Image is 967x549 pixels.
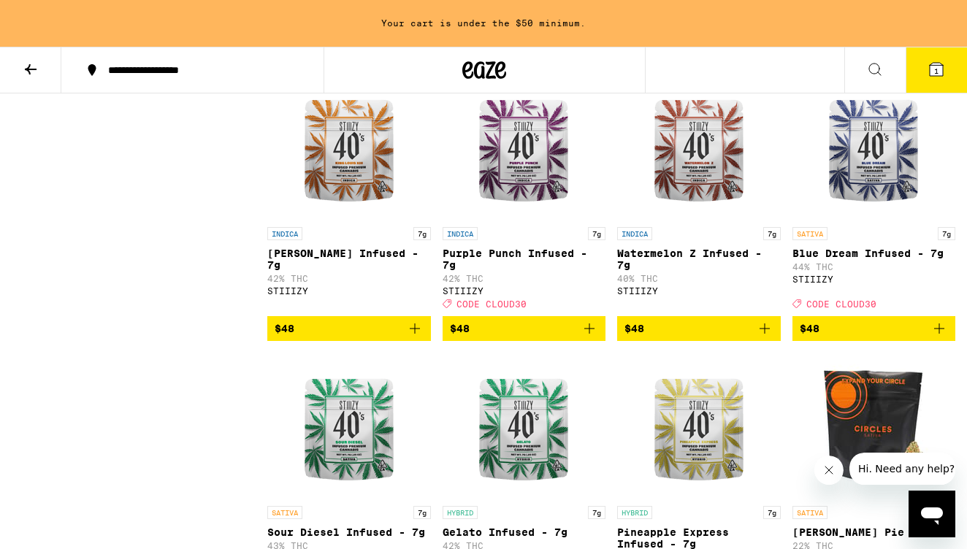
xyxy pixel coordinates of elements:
div: STIIIZY [792,274,956,284]
span: CODE CLOUD30 [806,299,876,309]
button: Add to bag [792,316,956,341]
p: [PERSON_NAME] Infused - 7g [267,247,431,271]
p: 42% THC [443,274,606,283]
p: SATIVA [792,506,828,519]
p: [PERSON_NAME] Pie - 14g [792,526,956,538]
span: $48 [800,323,819,334]
iframe: Close message [814,456,844,485]
img: STIIIZY - Blue Dream Infused - 7g [800,74,947,220]
p: 7g [588,227,605,240]
p: INDICA [267,227,302,240]
a: Open page for Blue Dream Infused - 7g from STIIIZY [792,74,956,316]
p: Blue Dream Infused - 7g [792,247,956,259]
p: Watermelon Z Infused - 7g [617,247,781,271]
span: $48 [450,323,470,334]
img: STIIIZY - Gelato Infused - 7g [451,353,597,499]
span: CODE CLOUD30 [456,299,527,309]
p: SATIVA [792,227,828,240]
iframe: Message from company [849,453,955,485]
a: Open page for King Louis XIII Infused - 7g from STIIIZY [267,74,431,316]
p: Sour Diesel Infused - 7g [267,526,431,538]
img: STIIIZY - Watermelon Z Infused - 7g [626,74,772,220]
img: STIIIZY - King Louis XIII Infused - 7g [276,74,422,220]
button: 1 [906,47,967,93]
div: STIIIZY [617,286,781,296]
div: STIIIZY [443,286,606,296]
span: $48 [275,323,294,334]
p: HYBRID [443,506,478,519]
p: 7g [938,227,955,240]
span: 1 [934,66,939,75]
p: HYBRID [617,506,652,519]
p: Purple Punch Infused - 7g [443,247,606,271]
p: Gelato Infused - 7g [443,526,606,538]
p: 7g [588,506,605,519]
img: STIIIZY - Pineapple Express Infused - 7g [626,353,772,499]
p: 7g [763,227,781,240]
img: STIIIZY - Purple Punch Infused - 7g [451,74,597,220]
div: STIIIZY [267,286,431,296]
p: 40% THC [617,274,781,283]
img: Circles Base Camp - Berry Pie - 14g [800,353,947,499]
a: Open page for Watermelon Z Infused - 7g from STIIIZY [617,74,781,316]
p: 7g [413,506,431,519]
a: Open page for Purple Punch Infused - 7g from STIIIZY [443,74,606,316]
iframe: Button to launch messaging window [909,491,955,537]
p: 44% THC [792,262,956,272]
p: 7g [763,506,781,519]
p: 7g [413,227,431,240]
p: INDICA [617,227,652,240]
p: 42% THC [267,274,431,283]
span: $48 [624,323,644,334]
button: Add to bag [443,316,606,341]
button: Add to bag [267,316,431,341]
button: Add to bag [617,316,781,341]
p: INDICA [443,227,478,240]
p: SATIVA [267,506,302,519]
img: STIIIZY - Sour Diesel Infused - 7g [276,353,422,499]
